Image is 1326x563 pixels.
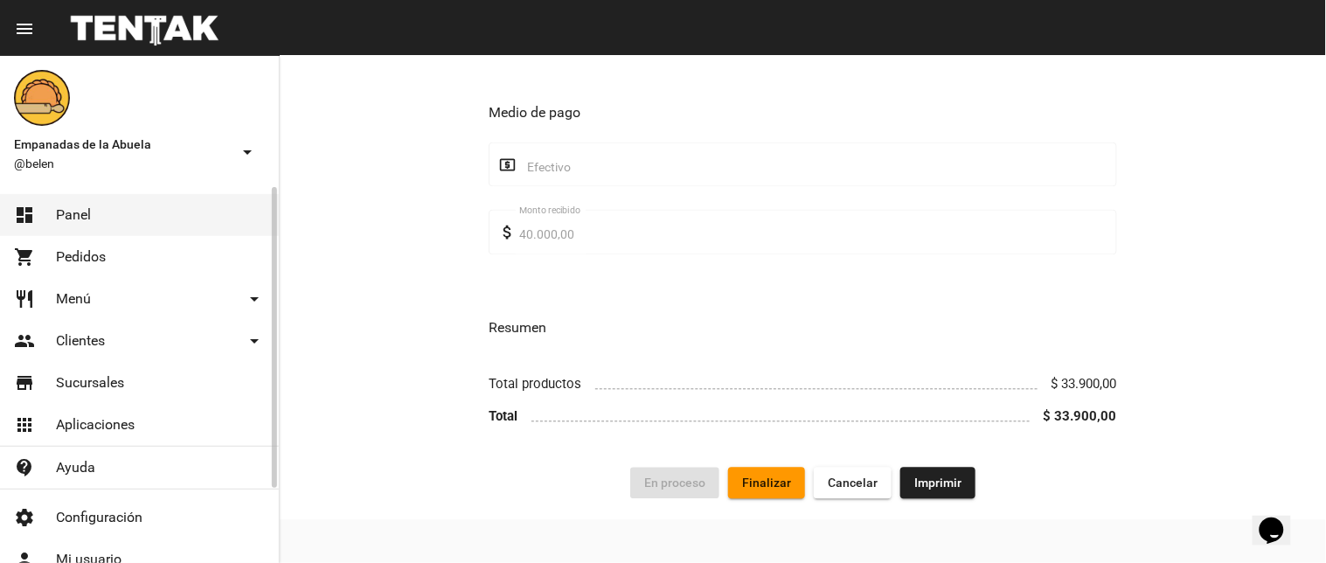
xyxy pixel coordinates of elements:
[14,457,35,478] mat-icon: contact_support
[56,290,91,308] span: Menú
[14,372,35,393] mat-icon: store
[237,142,258,163] mat-icon: arrow_drop_down
[14,18,35,39] mat-icon: menu
[1253,493,1309,546] iframe: chat widget
[56,206,91,224] span: Panel
[900,468,975,499] button: Imprimir
[244,288,265,309] mat-icon: arrow_drop_down
[14,134,230,155] span: Empanadas de la Abuela
[498,156,519,177] mat-icon: local_atm
[489,316,1116,341] h3: Resumen
[14,155,230,172] span: @belen
[828,476,878,490] span: Cancelar
[14,507,35,528] mat-icon: settings
[14,205,35,226] mat-icon: dashboard
[14,247,35,268] mat-icon: shopping_cart
[14,414,35,435] mat-icon: apps
[489,101,1116,126] h3: Medio de pago
[742,476,791,490] span: Finalizar
[56,374,124,392] span: Sucursales
[56,248,106,266] span: Pedidos
[14,70,70,126] img: f0136945-ed32-4f7c-91e3-a375bc4bb2c5.png
[489,369,1116,401] li: Total productos $ 33.900,00
[498,223,519,244] mat-icon: attach_money
[56,509,142,526] span: Configuración
[728,468,805,499] button: Finalizar
[244,330,265,351] mat-icon: arrow_drop_down
[630,468,719,499] button: En proceso
[14,288,35,309] mat-icon: restaurant
[644,476,705,490] span: En proceso
[814,468,892,499] button: Cancelar
[14,330,35,351] mat-icon: people
[56,416,135,434] span: Aplicaciones
[914,476,962,490] span: Imprimir
[56,459,95,476] span: Ayuda
[489,401,1116,434] li: Total $ 33.900,00
[56,332,105,350] span: Clientes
